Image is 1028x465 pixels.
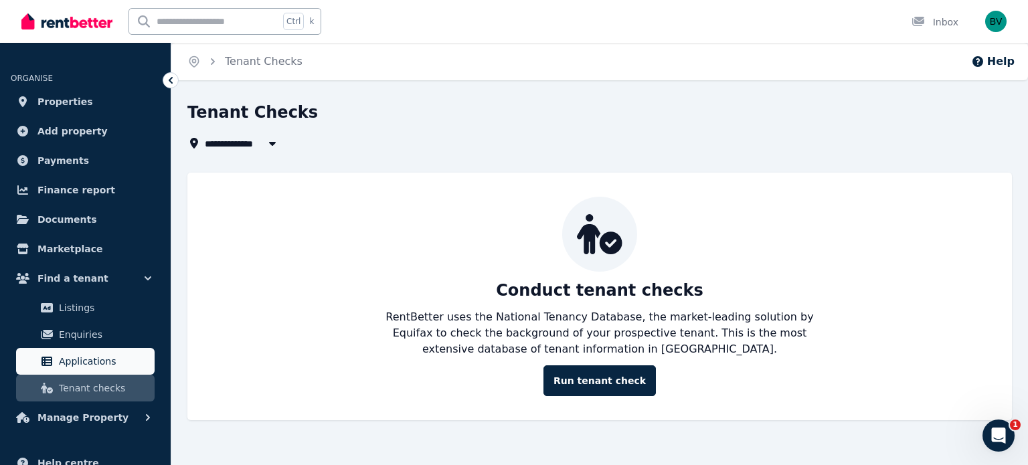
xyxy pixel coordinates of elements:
[11,88,160,115] a: Properties
[21,11,112,31] img: RentBetter
[982,420,1015,452] iframe: Intercom live chat
[37,123,108,139] span: Add property
[37,211,97,227] span: Documents
[37,241,102,257] span: Marketplace
[543,365,656,396] a: Run tenant check
[37,182,115,198] span: Finance report
[59,380,149,396] span: Tenant checks
[59,327,149,343] span: Enquiries
[16,375,155,401] a: Tenant checks
[496,280,703,301] p: Conduct tenant checks
[1010,420,1021,430] span: 1
[171,43,319,80] nav: Breadcrumb
[16,348,155,375] a: Applications
[912,15,958,29] div: Inbox
[225,55,303,68] a: Tenant Checks
[37,94,93,110] span: Properties
[375,309,825,357] p: RentBetter uses the National Tenancy Database, the market-leading solution by Equifax to check th...
[16,321,155,348] a: Enquiries
[283,13,304,30] span: Ctrl
[11,118,160,145] a: Add property
[11,404,160,431] button: Manage Property
[37,153,89,169] span: Payments
[309,16,314,27] span: k
[37,409,128,426] span: Manage Property
[16,294,155,321] a: Listings
[11,236,160,262] a: Marketplace
[11,177,160,203] a: Finance report
[985,11,1007,32] img: Benmon Mammen Varghese
[11,74,53,83] span: ORGANISE
[37,270,108,286] span: Find a tenant
[11,265,160,292] button: Find a tenant
[11,147,160,174] a: Payments
[11,206,160,233] a: Documents
[59,353,149,369] span: Applications
[59,300,149,316] span: Listings
[971,54,1015,70] button: Help
[187,102,318,123] h1: Tenant Checks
